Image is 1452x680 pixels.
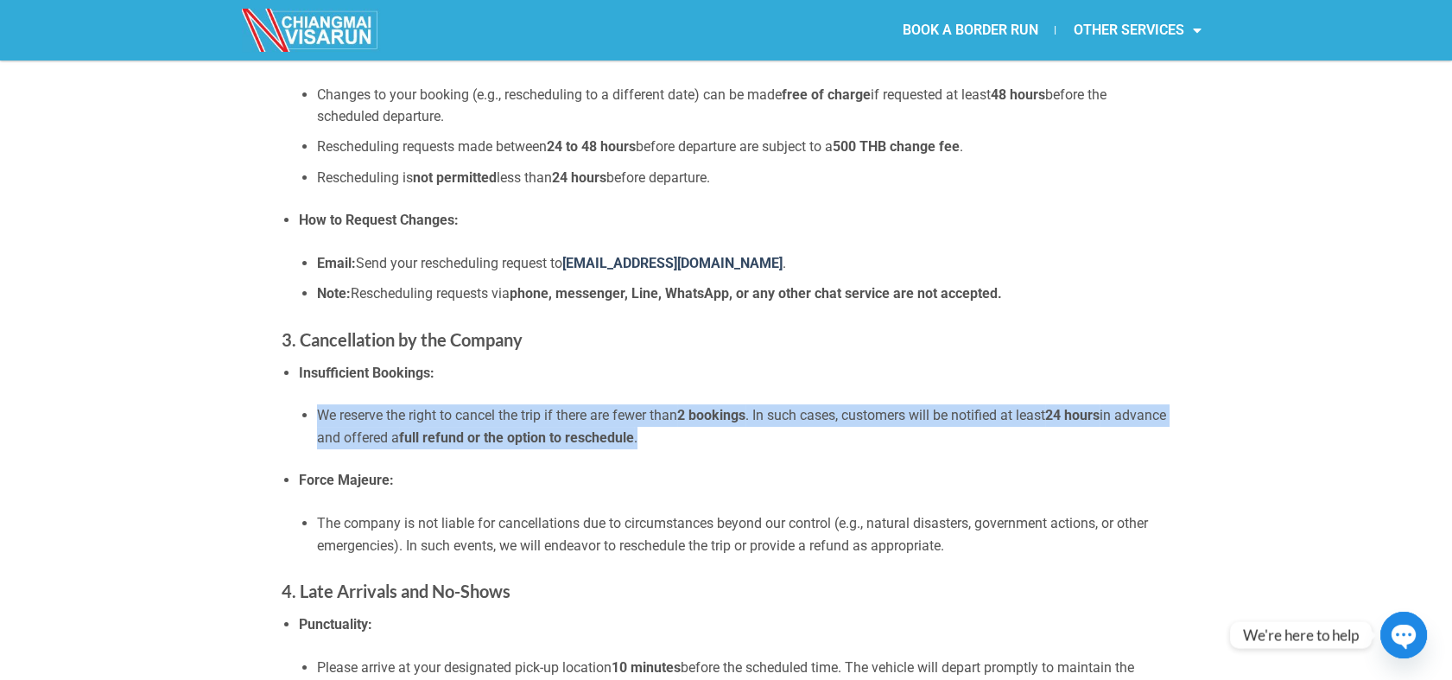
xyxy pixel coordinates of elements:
[547,138,636,155] strong: 24 to 48 hours
[677,407,745,423] strong: 2 bookings
[299,212,459,228] strong: How to Request Changes:
[1045,407,1100,423] strong: 24 hours
[562,255,783,271] a: [EMAIL_ADDRESS][DOMAIN_NAME]
[317,285,351,302] strong: Note:
[317,404,1170,448] li: We reserve the right to cancel the trip if there are fewer than . In such cases, customers will b...
[782,86,871,103] strong: free of charge
[282,329,523,350] strong: 3. Cancellation by the Company
[399,429,634,446] strong: full refund or the option to reschedule
[317,512,1170,556] li: The company is not liable for cancellations due to circumstances beyond our control (e.g., natura...
[299,616,372,632] strong: Punctuality:
[833,138,960,155] strong: 500 THB change fee
[991,86,1045,103] strong: 48 hours
[317,167,1170,189] li: Rescheduling is less than before departure.
[612,659,681,676] strong: 10 minutes
[317,255,356,271] strong: Email:
[510,285,1002,302] strong: phone, messenger, Line, WhatsApp, or any other chat service are not accepted.
[726,10,1218,50] nav: Menu
[317,283,1170,305] li: Rescheduling requests via
[317,84,1170,128] li: Changes to your booking (e.g., rescheduling to a different date) can be made if requested at leas...
[885,10,1055,50] a: BOOK A BORDER RUN
[552,169,606,186] strong: 24 hours
[299,365,434,381] strong: Insufficient Bookings:
[317,252,1170,275] li: Send your rescheduling request to .
[413,169,497,186] strong: not permitted
[1056,10,1218,50] a: OTHER SERVICES
[299,472,394,488] strong: Force Majeure:
[282,581,510,601] strong: 4. Late Arrivals and No-Shows
[317,136,1170,158] li: Rescheduling requests made between before departure are subject to a .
